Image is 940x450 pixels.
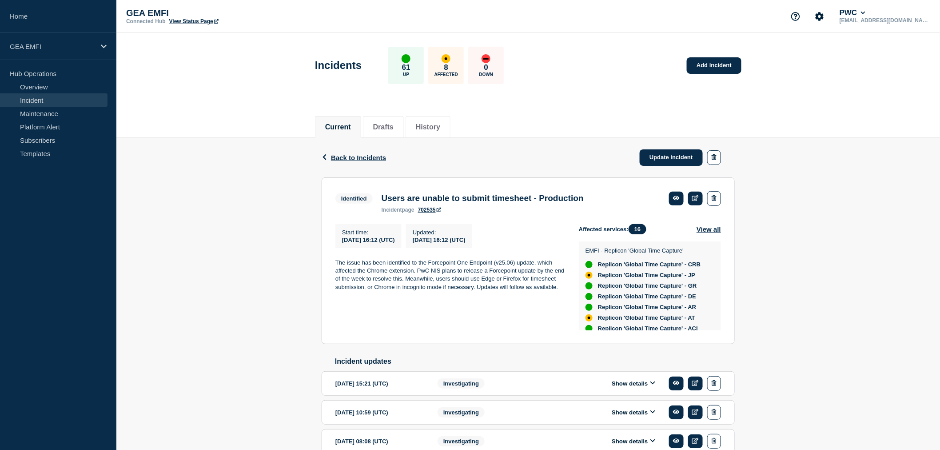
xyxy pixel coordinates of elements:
div: up [586,325,593,332]
span: Replicon 'Global Time Capture' - CRB [598,261,701,268]
p: Up [403,72,409,77]
span: Replicon 'Global Time Capture' - ACI [598,325,698,332]
span: Replicon 'Global Time Capture' - AT [598,314,695,321]
p: 0 [484,63,488,72]
button: PWC [838,8,867,17]
div: up [402,54,410,63]
div: affected [586,272,593,279]
span: incident [382,207,402,213]
div: down [482,54,490,63]
p: [EMAIL_ADDRESS][DOMAIN_NAME] [838,17,930,24]
div: up [586,304,593,311]
div: affected [586,314,593,321]
p: 8 [444,63,448,72]
span: 16 [629,224,646,234]
span: Back to Incidents [331,154,386,161]
span: Replicon 'Global Time Capture' - GR [598,282,697,289]
a: Update incident [640,149,703,166]
p: page [382,207,414,213]
button: Account settings [810,7,829,26]
h3: Users are unable to submit timesheet - Production [382,193,584,203]
button: Support [786,7,805,26]
p: Affected [434,72,458,77]
p: The issue has been identified to the Forcepoint One Endpoint (v25.06) update, which affected the ... [335,259,565,292]
button: Current [325,123,351,131]
div: affected [442,54,450,63]
div: up [586,293,593,300]
a: View Status Page [169,18,219,24]
span: Replicon 'Global Time Capture' - AR [598,304,696,311]
button: Show details [609,438,658,445]
h1: Incidents [315,59,362,72]
span: Investigating [438,407,485,418]
p: Down [479,72,494,77]
div: [DATE] 08:08 (UTC) [335,434,424,449]
p: GEA EMFI [10,43,95,50]
button: Show details [609,409,658,416]
div: [DATE] 15:21 (UTC) [335,376,424,391]
p: GEA EMFI [126,8,304,18]
button: Show details [609,380,658,387]
div: up [586,282,593,289]
h2: Incident updates [335,358,735,366]
span: Replicon 'Global Time Capture' - DE [598,293,696,300]
p: 61 [402,63,410,72]
div: up [586,261,593,268]
a: Add incident [687,57,741,74]
p: Updated : [413,229,466,236]
a: 702535 [418,207,441,213]
span: Investigating [438,378,485,389]
button: Back to Incidents [322,154,386,161]
div: [DATE] 10:59 (UTC) [335,405,424,420]
button: Drafts [373,123,394,131]
span: Investigating [438,436,485,446]
p: Connected Hub [126,18,166,24]
button: History [416,123,440,131]
span: Identified [335,193,373,204]
p: Start time : [342,229,395,236]
p: EMFI - Replicon 'Global Time Capture' [586,247,712,254]
span: Replicon 'Global Time Capture' - JP [598,272,695,279]
div: [DATE] 16:12 (UTC) [413,236,466,243]
button: View all [697,224,721,234]
span: [DATE] 16:12 (UTC) [342,237,395,243]
span: Affected services: [579,224,651,234]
